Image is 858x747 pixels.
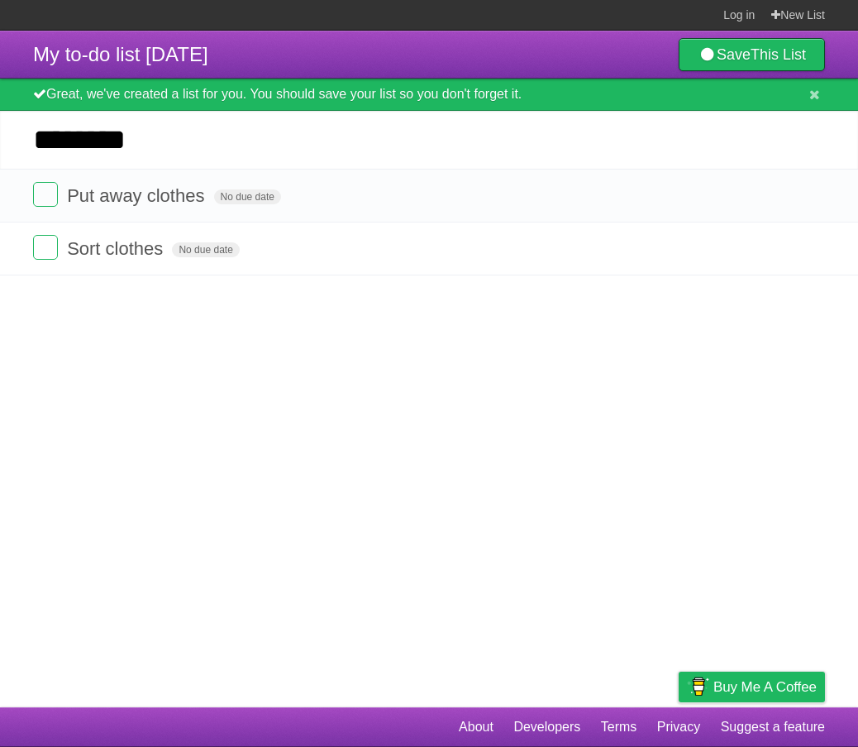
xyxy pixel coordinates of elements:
[687,673,709,701] img: Buy me a coffee
[679,38,825,71] a: SaveThis List
[172,242,239,257] span: No due date
[721,711,825,743] a: Suggest a feature
[67,185,208,206] span: Put away clothes
[713,673,817,702] span: Buy me a coffee
[67,238,167,259] span: Sort clothes
[33,43,208,65] span: My to-do list [DATE]
[601,711,637,743] a: Terms
[657,711,700,743] a: Privacy
[459,711,493,743] a: About
[214,189,281,204] span: No due date
[679,672,825,702] a: Buy me a coffee
[513,711,580,743] a: Developers
[33,235,58,260] label: Done
[33,182,58,207] label: Done
[751,46,806,63] b: This List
